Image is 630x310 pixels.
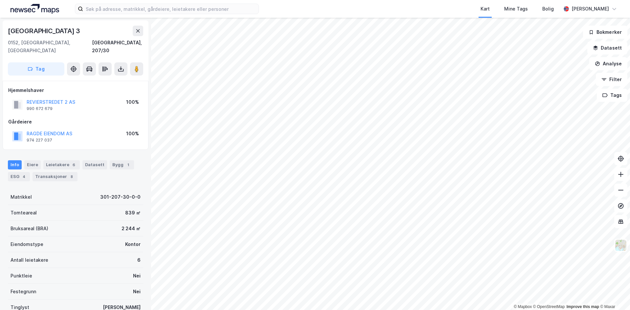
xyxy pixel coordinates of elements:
[542,5,554,13] div: Bolig
[27,106,53,111] div: 990 672 679
[8,118,143,126] div: Gårdeiere
[125,240,141,248] div: Kontor
[21,173,27,180] div: 4
[125,162,131,168] div: 1
[71,162,77,168] div: 6
[100,193,141,201] div: 301-207-30-0-0
[481,5,490,13] div: Kart
[533,304,565,309] a: OpenStreetMap
[8,62,64,76] button: Tag
[8,26,81,36] div: [GEOGRAPHIC_DATA] 3
[133,288,141,296] div: Nei
[597,278,630,310] iframe: Chat Widget
[615,239,627,252] img: Z
[504,5,528,13] div: Mine Tags
[11,4,59,14] img: logo.a4113a55bc3d86da70a041830d287a7e.svg
[597,89,627,102] button: Tags
[125,209,141,217] div: 839 ㎡
[587,41,627,55] button: Datasett
[567,304,599,309] a: Improve this map
[514,304,532,309] a: Mapbox
[133,272,141,280] div: Nei
[92,39,143,55] div: [GEOGRAPHIC_DATA], 207/30
[68,173,75,180] div: 8
[8,86,143,94] div: Hjemmelshaver
[33,172,78,181] div: Transaksjoner
[27,138,52,143] div: 974 227 037
[110,160,134,169] div: Bygg
[11,256,48,264] div: Antall leietakere
[8,172,30,181] div: ESG
[11,193,32,201] div: Matrikkel
[126,130,139,138] div: 100%
[82,160,107,169] div: Datasett
[137,256,141,264] div: 6
[11,288,36,296] div: Festegrunn
[11,272,32,280] div: Punktleie
[572,5,609,13] div: [PERSON_NAME]
[583,26,627,39] button: Bokmerker
[11,225,48,232] div: Bruksareal (BRA)
[11,209,37,217] div: Tomteareal
[83,4,259,14] input: Søk på adresse, matrikkel, gårdeiere, leietakere eller personer
[8,160,22,169] div: Info
[126,98,139,106] div: 100%
[589,57,627,70] button: Analyse
[24,160,41,169] div: Eiere
[8,39,92,55] div: 0152, [GEOGRAPHIC_DATA], [GEOGRAPHIC_DATA]
[122,225,141,232] div: 2 244 ㎡
[11,240,43,248] div: Eiendomstype
[43,160,80,169] div: Leietakere
[596,73,627,86] button: Filter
